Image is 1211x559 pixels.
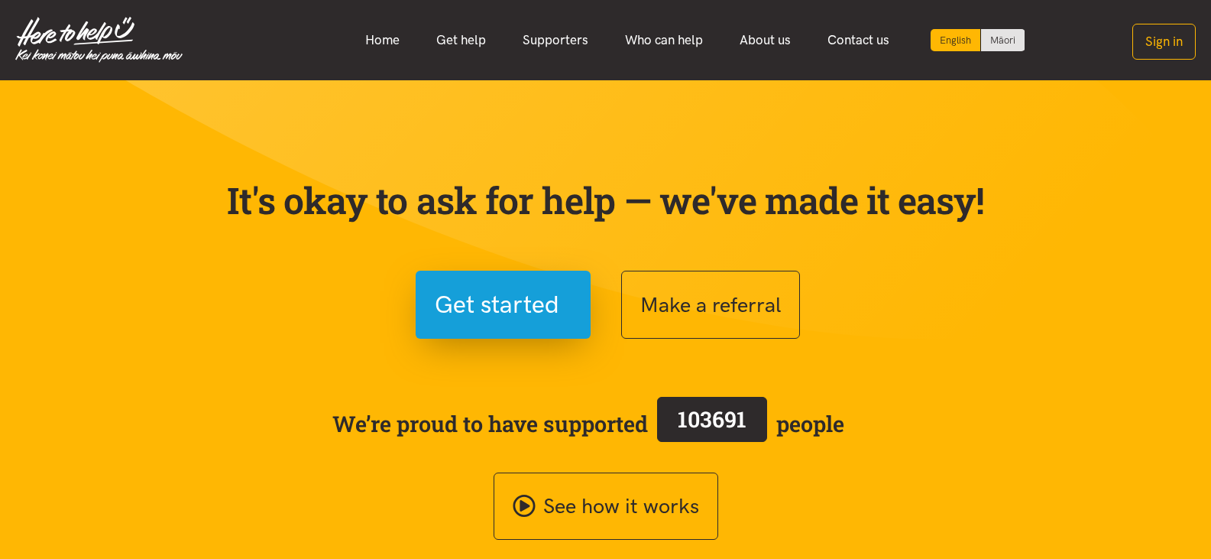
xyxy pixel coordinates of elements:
div: Language toggle [931,29,1025,51]
a: Get help [418,24,504,57]
a: Contact us [809,24,908,57]
button: Sign in [1132,24,1196,60]
a: About us [721,24,809,57]
span: Get started [435,285,559,324]
a: Who can help [607,24,721,57]
a: See how it works [494,473,718,541]
button: Make a referral [621,271,800,339]
a: Supporters [504,24,607,57]
p: It's okay to ask for help — we've made it easy! [224,178,988,223]
a: Switch to Te Reo Māori [981,29,1025,51]
span: 103691 [678,405,746,434]
button: Get started [416,271,591,339]
img: Home [15,17,183,63]
a: 103691 [648,394,776,453]
a: Home [347,24,418,57]
span: We’re proud to have supported people [332,394,844,453]
div: Current language [931,29,981,51]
